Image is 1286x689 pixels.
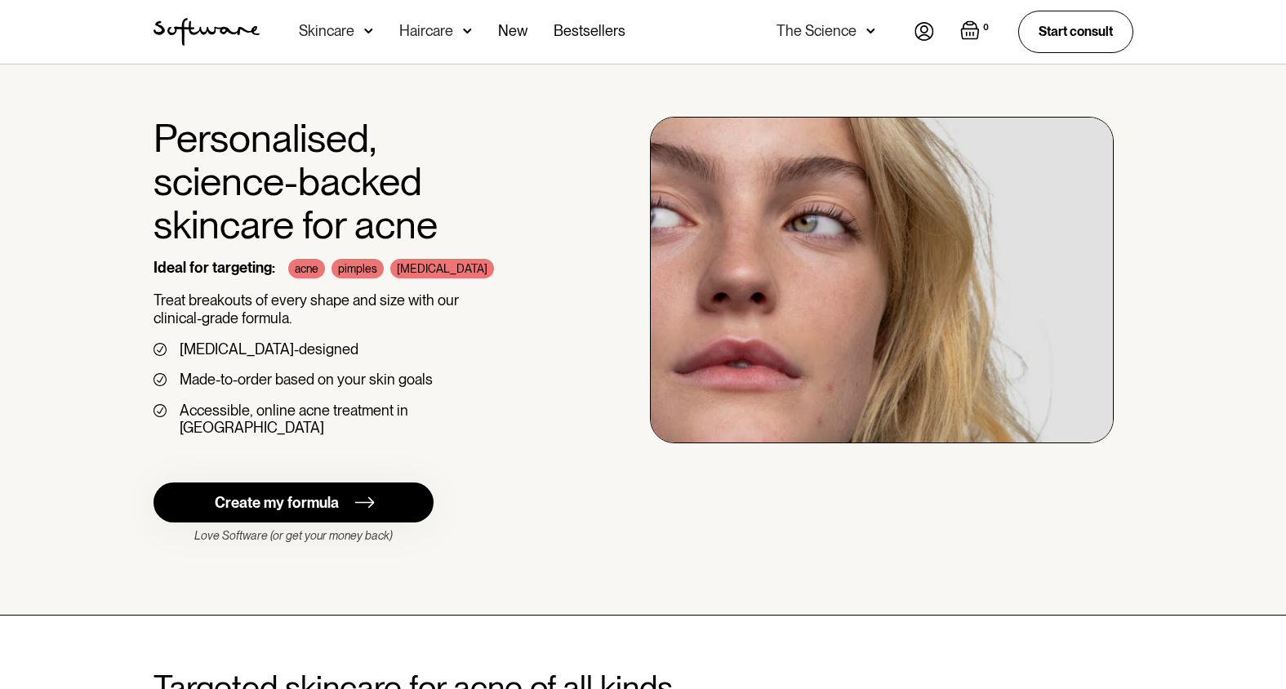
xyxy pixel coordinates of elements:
[154,18,260,46] a: home
[215,494,339,512] div: Create my formula
[288,259,325,278] div: acne
[776,23,857,39] div: The Science
[332,259,384,278] div: pimples
[364,23,373,39] img: arrow down
[399,23,453,39] div: Haircare
[866,23,875,39] img: arrow down
[180,340,358,358] div: [MEDICAL_DATA]-designed
[180,402,554,437] div: Accessible, online acne treatment in [GEOGRAPHIC_DATA]
[154,291,554,327] p: Treat breakouts of every shape and size with our clinical-grade formula.
[154,259,275,278] div: Ideal for targeting:
[980,20,992,35] div: 0
[154,529,434,543] div: Love Software (or get your money back)
[960,20,992,43] a: Open cart
[390,259,494,278] div: [MEDICAL_DATA]
[154,482,434,522] a: Create my formula
[154,117,554,246] h1: Personalised, science-backed skincare for acne
[180,371,433,389] div: Made-to-order based on your skin goals
[1018,11,1133,52] a: Start consult
[463,23,472,39] img: arrow down
[299,23,354,39] div: Skincare
[154,18,260,46] img: Software Logo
